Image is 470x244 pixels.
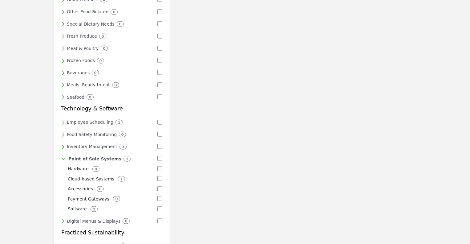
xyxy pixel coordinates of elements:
[68,196,109,202] p: Integration for credit card, mobile, and digital payments.
[157,144,162,149] input: Select Inventory Management
[157,206,162,211] input: Select Software
[120,177,123,181] b: 1
[67,120,113,125] h6: Optimizing work hours with scheduling software.
[92,166,99,172] div: 0 Results For Hardware
[67,144,117,149] h6: Streamlining stock with intuitive inventory management solutions.
[94,71,96,75] b: 0
[115,197,118,201] b: 0
[95,167,97,171] b: 0
[157,120,162,125] input: Select Employee Scheduling
[157,218,162,223] input: Select Digital Menus & Displays
[99,34,106,39] div: 0 Results For Fresh Produce
[67,58,95,63] h6: Freezing the freshest of fruits, vegetables, and ready meals.
[68,176,114,182] p: Cloud solutions for POS.
[99,59,102,63] b: 0
[126,157,128,161] b: 1
[67,70,90,76] h6: Quenching thirst with soft drinks, juices, and non-alcoholic beverages.
[157,21,162,26] input: Select Special Dietary Needs
[68,166,89,172] p: POS terminals, barcode scanners, and receipt printers.
[99,187,101,191] b: 0
[124,156,131,162] div: 1 Results For Point of Sale Systems
[67,82,110,88] h6: Ready-to-eat Meals
[125,219,127,223] b: 0
[89,95,91,99] b: 0
[67,46,99,51] h6: Providing diverse meats including chicken, beef, and pork.
[68,156,121,162] h6: Digitalizing transactions with advanced software and hardware.
[119,22,121,26] b: 0
[157,9,162,14] input: Select Other Food Related
[115,83,117,87] b: 0
[119,132,126,137] div: 0 Results For Food Safety Monitoring
[61,105,123,112] h5: Technology & Software
[157,70,162,75] input: Select Beverages
[67,219,120,224] h6: Modernizing eateries with digital menus and displays.
[157,94,162,99] input: Select Seafood
[112,82,119,88] div: 0 Results For Meals, Ready-to-eat
[87,94,94,100] div: 0 Results For Seafood
[92,70,99,76] div: 0 Results For Beverages
[157,46,162,51] input: Select Meat & Poultry
[157,58,162,63] input: Select Frozen Foods
[113,196,120,202] div: 0 Results For Payment Gateways
[67,34,97,39] h6: Specializing in a range of fruits, vegetables, herbs, and organic produce.
[115,120,123,125] div: 1 Results For Employee Scheduling
[97,186,104,192] div: 0 Results For Accessories
[157,196,162,201] input: Select Payment Gateways
[67,9,108,14] h6: Meeting varied culinary needs outside the mainstream categories.
[121,132,124,137] b: 0
[157,186,162,191] input: Select Accessories
[113,10,115,14] b: 0
[120,144,127,150] div: 0 Results For Inventory Management
[157,176,162,181] input: Select Cloud-based Systems
[123,218,130,224] div: 0 Results For Digital Menus & Displays
[103,46,105,51] b: 0
[67,132,117,137] h6: Ensuring health with food safety software and tools.
[122,145,124,149] b: 0
[91,206,98,212] div: 1 Results For Software
[157,166,162,171] input: Select Hardware
[67,22,115,27] h6: Tailoring offerings to dietary needs: gluten-free, vegan, halal, and more.
[157,132,162,137] input: Select Food Safety Monitoring
[68,186,93,192] p: Cash drawers, customer displays, and other POS accessories.
[118,176,125,182] div: 1 Results For Cloud-based Systems
[97,58,104,64] div: 0 Results For Frozen Foods
[68,206,87,212] p: Software solutions for processing payments and orders.
[157,156,162,161] input: Select Point of Sale Systems
[61,230,124,236] h5: Balancing environmental, social, and economic factors to serve food responsibly and ethically.
[111,9,118,15] div: 0 Results For Other Food Related
[117,21,124,27] div: 0 Results For Special Dietary Needs
[102,34,104,39] b: 0
[101,46,108,51] div: 0 Results For Meat & Poultry
[93,207,95,211] b: 1
[157,82,162,87] input: Select Meals, Ready-to-eat
[118,120,120,125] b: 1
[67,95,84,100] h6: Delivering fresh fish, shellfish, and a variety of seafood delights.
[157,34,162,39] input: Select Fresh Produce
